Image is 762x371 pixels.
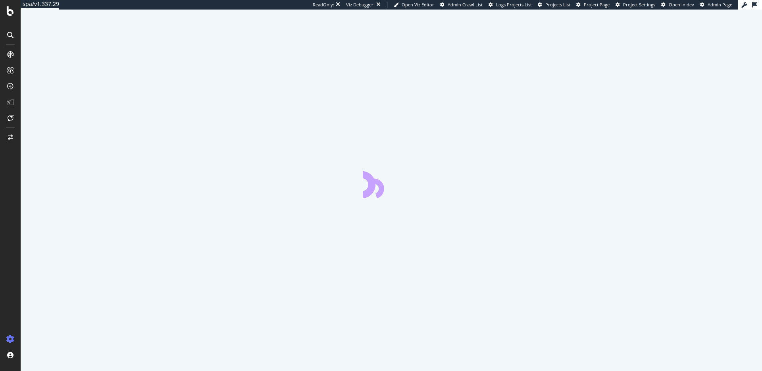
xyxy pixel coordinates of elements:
span: Admin Crawl List [448,2,483,8]
a: Logs Projects List [489,2,532,8]
span: Open in dev [669,2,694,8]
div: ReadOnly: [313,2,334,8]
span: Logs Projects List [496,2,532,8]
a: Open Viz Editor [394,2,434,8]
span: Projects List [545,2,570,8]
div: animation [363,170,420,198]
a: Project Page [576,2,610,8]
a: Projects List [538,2,570,8]
span: Open Viz Editor [402,2,434,8]
a: Admin Page [700,2,732,8]
span: Admin Page [708,2,732,8]
div: Viz Debugger: [346,2,375,8]
a: Open in dev [661,2,694,8]
a: Admin Crawl List [440,2,483,8]
span: Project Page [584,2,610,8]
a: Project Settings [616,2,655,8]
span: Project Settings [623,2,655,8]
